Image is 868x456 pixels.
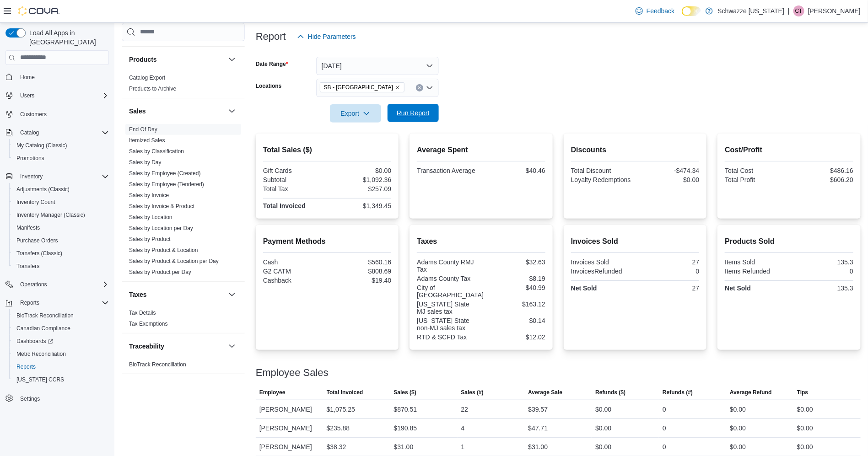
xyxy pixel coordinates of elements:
div: $486.16 [791,167,853,174]
span: Adjustments (Classic) [16,186,70,193]
span: Canadian Compliance [13,323,109,334]
div: Transaction Average [417,167,479,174]
h3: Employee Sales [256,367,329,378]
a: Settings [16,393,43,404]
div: $32.63 [483,258,545,266]
a: Sales by Product per Day [129,269,191,275]
span: Sales by Classification [129,148,184,155]
span: Inventory Count [13,197,109,208]
a: End Of Day [129,126,157,133]
span: BioTrack Reconciliation [16,312,74,319]
button: Taxes [129,290,225,299]
div: 0 [663,404,666,415]
div: $560.16 [329,258,391,266]
span: Sales ($) [394,389,416,396]
span: Purchase Orders [13,235,109,246]
span: Sales by Invoice [129,192,169,199]
a: Sales by Employee (Tendered) [129,181,204,188]
button: Inventory [16,171,46,182]
div: [PERSON_NAME] [256,438,323,456]
div: 0 [663,441,666,452]
button: Transfers [9,260,113,273]
label: Date Range [256,60,288,68]
a: Dashboards [13,336,57,347]
span: Promotions [16,155,44,162]
div: -$474.34 [637,167,699,174]
a: Sales by Product & Location per Day [129,258,219,264]
input: Dark Mode [682,6,701,16]
button: Transfers (Classic) [9,247,113,260]
div: $0.00 [730,404,746,415]
h3: Sales [129,107,146,116]
button: Clear input [416,84,423,91]
a: Sales by Day [129,159,162,166]
span: Sales by Employee (Created) [129,170,201,177]
span: Sales by Invoice & Product [129,203,194,210]
div: $0.00 [797,441,813,452]
a: Sales by Product & Location [129,247,198,253]
button: Hide Parameters [293,27,360,46]
span: Catalog [20,129,39,136]
a: BioTrack Reconciliation [129,361,186,368]
span: Operations [16,279,109,290]
button: My Catalog (Classic) [9,139,113,152]
div: Gift Cards [263,167,325,174]
span: Settings [16,392,109,404]
div: $1,349.45 [329,202,391,209]
button: Inventory Count [9,196,113,209]
a: Reports [13,361,39,372]
button: Purchase Orders [9,234,113,247]
span: Inventory Count [16,198,55,206]
div: G2 CATM [263,268,325,275]
div: Loyalty Redemptions [571,176,633,183]
span: SB - [GEOGRAPHIC_DATA] [324,83,393,92]
span: Manifests [13,222,109,233]
button: Open list of options [426,84,433,91]
span: Home [20,74,35,81]
div: [US_STATE] State non-MJ sales tax [417,317,479,332]
div: Total Cost [725,167,787,174]
span: [US_STATE] CCRS [16,376,64,383]
div: $0.00 [595,404,611,415]
button: Users [2,89,113,102]
div: 135.3 [791,284,853,292]
div: Subtotal [263,176,325,183]
div: Cash [263,258,325,266]
div: InvoicesRefunded [571,268,633,275]
label: Locations [256,82,282,90]
span: Itemized Sales [129,137,165,144]
a: Dashboards [9,335,113,348]
button: Remove SB - Brighton from selection in this group [395,85,400,90]
h2: Cost/Profit [725,145,853,156]
span: My Catalog (Classic) [13,140,109,151]
span: Reports [16,297,109,308]
div: $606.20 [791,176,853,183]
span: Users [16,90,109,101]
h2: Total Sales ($) [263,145,392,156]
div: $870.51 [394,404,417,415]
button: [US_STATE] CCRS [9,373,113,386]
span: Dashboards [16,338,53,345]
span: Purchase Orders [16,237,58,244]
h3: Traceability [129,342,164,351]
a: Sales by Location [129,214,173,220]
span: Tax Exemptions [129,320,168,327]
div: 1 [461,441,465,452]
a: Sales by Product [129,236,171,242]
p: | [788,5,790,16]
span: Inventory [20,173,43,180]
a: Products to Archive [129,86,176,92]
div: 4 [461,423,465,434]
button: Adjustments (Classic) [9,183,113,196]
span: Reports [20,299,39,306]
span: Dashboards [13,336,109,347]
span: Inventory [16,171,109,182]
span: Transfers (Classic) [13,248,109,259]
span: Tips [797,389,808,396]
div: $40.46 [483,167,545,174]
span: Employee [259,389,286,396]
span: Run Report [397,108,430,118]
